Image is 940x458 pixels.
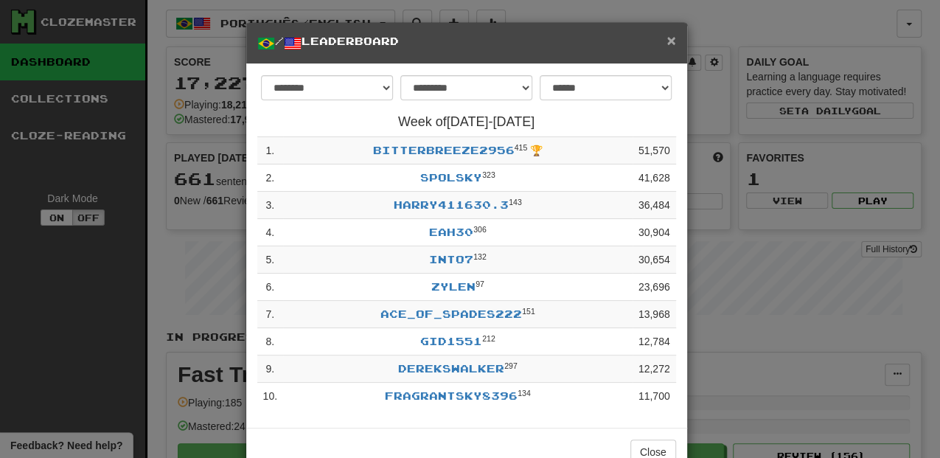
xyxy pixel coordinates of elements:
[257,137,283,164] td: 1 .
[420,335,482,347] a: gid1551
[633,137,676,164] td: 51,570
[257,246,283,274] td: 5 .
[476,280,484,288] sup: Level 97
[509,198,522,207] sup: Level 143
[394,198,509,211] a: Harry411630.3
[504,361,518,370] sup: Level 297
[633,355,676,383] td: 12,272
[633,246,676,274] td: 30,654
[522,307,535,316] sup: Level 151
[429,226,473,238] a: EAH30
[431,280,476,293] a: Zylen
[473,225,487,234] sup: Level 306
[633,328,676,355] td: 12,784
[482,170,495,179] sup: Level 323
[373,144,515,156] a: BitterBreeze2956
[633,383,676,410] td: 11,700
[380,308,522,320] a: ace_of_spades222
[473,252,487,261] sup: Level 132
[633,301,676,328] td: 13,968
[257,274,283,301] td: 6 .
[257,301,283,328] td: 7 .
[398,362,504,375] a: derekswalker
[429,253,473,266] a: into7
[420,171,482,184] a: spolsky
[633,192,676,219] td: 36,484
[633,164,676,192] td: 41,628
[385,389,518,402] a: FragrantSky8396
[515,143,528,152] sup: Level 415
[633,274,676,301] td: 23,696
[257,192,283,219] td: 3 .
[257,34,676,52] h5: / Leaderboard
[666,32,675,49] span: ×
[257,164,283,192] td: 2 .
[530,145,543,156] span: 🏆
[257,219,283,246] td: 4 .
[257,383,283,410] td: 10 .
[257,328,283,355] td: 8 .
[518,389,531,398] sup: Level 134
[482,334,495,343] sup: Level 212
[666,32,675,48] button: Close
[633,219,676,246] td: 30,904
[257,355,283,383] td: 9 .
[257,115,676,130] h4: Week of [DATE] - [DATE]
